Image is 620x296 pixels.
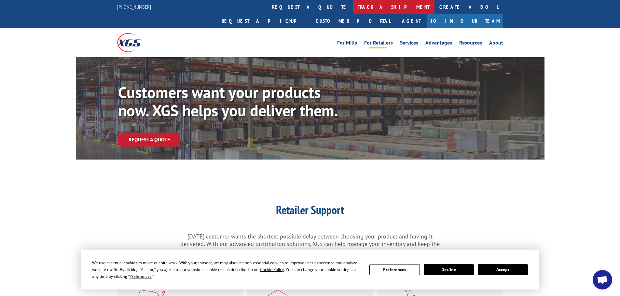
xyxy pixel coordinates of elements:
span: Preferences [130,274,152,279]
a: For Mills [337,40,357,47]
p: Customers want your products now. XGS helps you deliver them. [118,83,351,120]
a: About [489,40,503,47]
span: Cookie Policy [260,267,284,272]
div: Cookie Consent Prompt [81,250,539,290]
h1: Retailer Support [180,204,440,219]
a: Services [400,40,418,47]
a: Resources [459,40,482,47]
a: Request a Quote [118,133,180,147]
a: Join Our Team [427,14,503,28]
a: [PHONE_NUMBER] [117,4,151,10]
p: [DATE] customer wants the shortest possible delay between choosing your product and having it del... [180,233,440,256]
a: Customer Portal [311,14,395,28]
div: We use essential cookies to make our site work. With your consent, we may also use non-essential ... [92,259,362,280]
a: Request a pickup [217,14,311,28]
button: Decline [424,264,474,275]
button: Preferences [369,264,420,275]
a: Agent [395,14,427,28]
a: Advantages [425,40,452,47]
button: Accept [478,264,528,275]
div: Open chat [593,270,612,290]
a: For Retailers [364,40,393,47]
